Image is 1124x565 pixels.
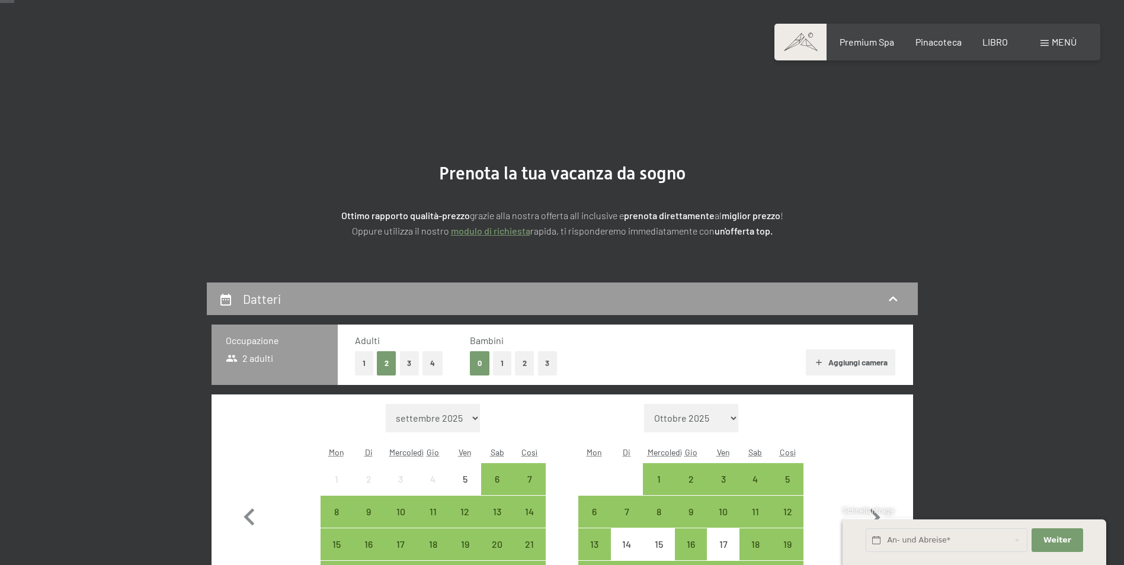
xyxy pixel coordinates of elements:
[644,507,674,537] div: 8
[355,335,380,346] span: Adulti
[806,349,895,375] button: Aggiungi camera
[355,351,373,375] button: 1
[386,474,415,504] div: 3
[623,447,630,457] abbr: Dienstag
[578,496,610,528] div: Anreise möglich
[322,507,351,537] div: 8
[739,496,771,528] div: sab 11 ott 2025
[389,447,424,457] abbr: Mittwoch
[242,352,273,365] font: 2 adulti
[707,528,739,560] div: Anreise nicht möglich
[1032,528,1083,553] button: Weiter
[515,351,534,375] button: 2
[685,447,697,457] abbr: Donnerstag
[449,528,481,560] div: ven set 19, 2025
[449,496,481,528] div: ven set 12, 2025
[417,496,449,528] div: Anreise möglich
[739,463,771,495] div: sab 04 ott 2025
[353,528,385,560] div: Anreise möglich
[644,474,674,504] div: 1
[1052,36,1077,47] span: Menù
[578,528,610,560] div: Anreise möglich
[493,351,511,375] button: 1
[322,474,351,504] div: 1
[521,447,537,457] abbr: Sonntag
[514,507,544,537] div: 14
[843,506,894,515] span: Schnellanfrage
[470,335,504,346] span: Bambini
[481,496,513,528] div: sab 13 settembre 2025
[354,474,383,504] div: 2
[780,447,796,457] abbr: Sonntag
[739,496,771,528] div: Anreise möglich
[321,528,353,560] div: Anreise möglich
[417,528,449,560] div: gio set 18, 2025
[773,507,802,537] div: 12
[771,463,803,495] div: dom 05 ott 2025
[741,474,770,504] div: 4
[587,447,602,457] abbr: Montag
[611,528,643,560] div: mar ott 14, 2025
[722,210,780,221] strong: miglior prezzo
[579,507,609,537] div: 6
[676,474,706,504] div: 2
[449,528,481,560] div: Anreise möglich
[353,528,385,560] div: mar set 16, 2025
[491,447,504,457] abbr: Samstag
[321,528,353,560] div: lun set 15, 2025
[982,36,1008,47] span: LIBRO
[321,463,353,495] div: Anreise nicht möglich
[385,496,417,528] div: mer 10 settembre 2025
[449,463,481,495] div: ven set 05 2025
[481,496,513,528] div: Anreise möglich
[427,447,439,457] abbr: Donnerstag
[675,463,707,495] div: gio ott 02 2025
[482,474,512,504] div: 6
[771,528,803,560] div: dom 19 ott 2025
[341,210,470,221] strong: Ottimo rapporto qualità-prezzo
[513,496,545,528] div: dom set 14 2025
[514,474,544,504] div: 7
[707,463,739,495] div: Anreise möglich
[451,225,530,236] a: modulo di richiesta
[748,447,762,457] abbr: Samstag
[226,334,324,347] h3: Occupazione
[611,528,643,560] div: Anreise nicht möglich
[513,463,545,495] div: dom set 07 2025
[538,351,558,375] button: 3
[675,463,707,495] div: Anreise möglich
[611,496,643,528] div: mar ott 07 2025
[513,463,545,495] div: Anreise möglich
[840,36,894,47] span: Premium Spa
[365,447,373,457] abbr: Dienstag
[624,210,715,221] strong: prenota direttamente
[459,447,472,457] abbr: Freitag
[417,463,449,495] div: gio set 04 2025
[707,496,739,528] div: Anreise möglich
[417,496,449,528] div: gio set 11 2025
[321,496,353,528] div: lun set 08 2025
[715,225,773,236] strong: un'offerta top.
[329,447,344,457] abbr: Montag
[771,463,803,495] div: Anreise möglich
[513,528,545,560] div: Anreise möglich
[741,507,770,537] div: 11
[422,351,443,375] button: 4
[739,463,771,495] div: Anreise möglich
[1043,535,1071,545] span: Weiter
[386,507,415,537] div: 10
[450,507,480,537] div: 12
[739,528,771,560] div: sab ott 18 2025
[612,507,642,537] div: 7
[675,496,707,528] div: gio ott 09 2025
[481,463,513,495] div: Anreise möglich
[481,528,513,560] div: sab 20 settembre 2025
[385,463,417,495] div: mer set 03, 2025
[377,351,396,375] button: 2
[354,507,383,537] div: 9
[708,474,738,504] div: 3
[450,474,480,504] div: 5
[915,36,962,47] a: Pinacoteca
[417,463,449,495] div: Anreise nicht möglich
[648,447,682,457] abbr: Mittwoch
